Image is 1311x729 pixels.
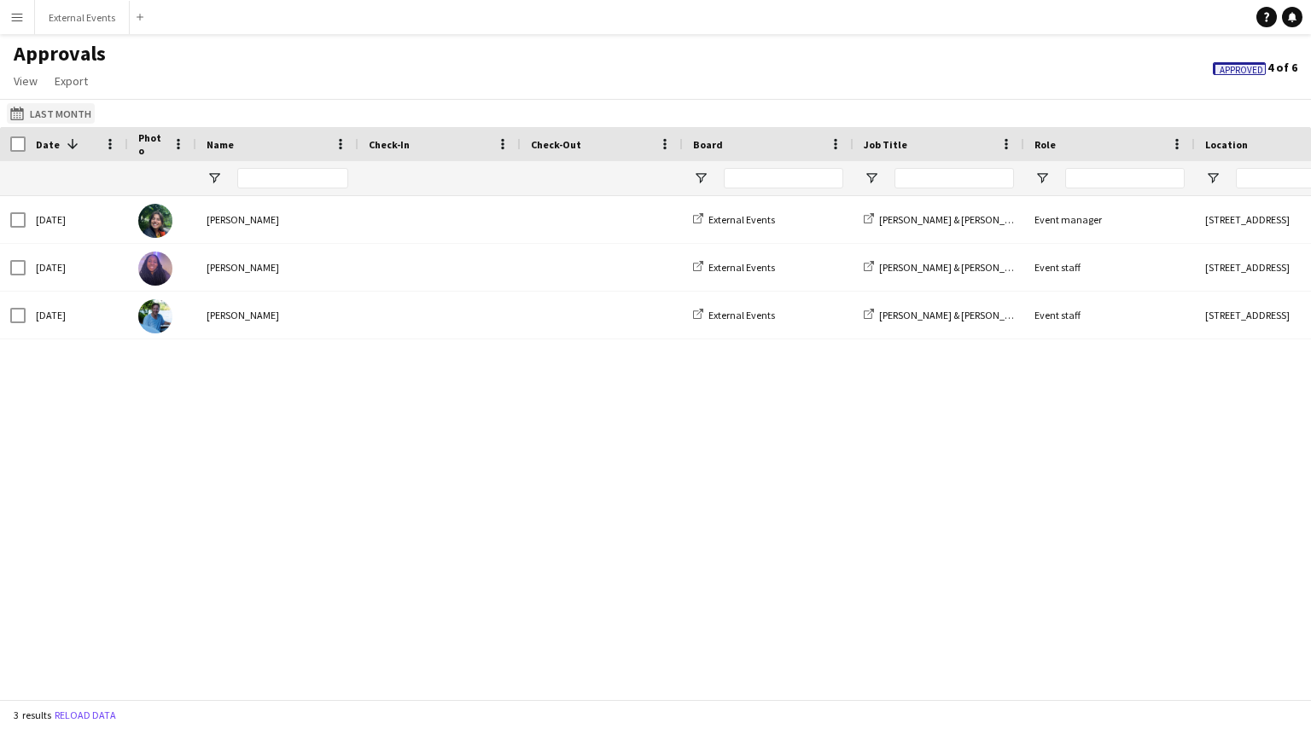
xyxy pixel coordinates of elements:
span: Approved [1220,65,1263,76]
button: Reload data [51,706,119,725]
span: View [14,73,38,89]
div: [DATE] [26,196,128,243]
span: Export [55,73,88,89]
span: Check-In [369,138,410,151]
div: [PERSON_NAME] [196,244,358,291]
span: External Events [708,261,775,274]
a: Export [48,70,95,92]
span: Job Title [864,138,907,151]
input: Board Filter Input [724,168,843,188]
a: External Events [693,213,775,226]
span: 4 of 6 [1213,60,1297,75]
div: Event staff [1024,292,1195,338]
span: Board [693,138,723,151]
button: Open Filter Menu [207,171,222,186]
button: Open Filter Menu [1034,171,1050,186]
div: [PERSON_NAME] [196,196,358,243]
button: Last Month [7,103,95,124]
span: Check-Out [531,138,581,151]
a: [PERSON_NAME] & [PERSON_NAME] anniversary [864,261,1088,274]
span: Photo [138,131,166,157]
button: Open Filter Menu [693,171,708,186]
div: [PERSON_NAME] [196,292,358,338]
img: Rachel Kuyoro [138,252,172,286]
span: Role [1034,138,1056,151]
span: [PERSON_NAME] & [PERSON_NAME] anniversary [879,309,1088,321]
div: [DATE] [26,292,128,338]
span: Location [1205,138,1248,151]
a: External Events [693,309,775,321]
span: External Events [708,213,775,226]
a: External Events [693,261,775,274]
input: Job Title Filter Input [894,168,1014,188]
div: Event manager [1024,196,1195,243]
button: Open Filter Menu [1205,171,1221,186]
a: [PERSON_NAME] & [PERSON_NAME] anniversary [864,213,1088,226]
button: External Events [35,1,130,34]
div: Event staff [1024,244,1195,291]
span: [PERSON_NAME] & [PERSON_NAME] anniversary [879,213,1088,226]
input: Role Filter Input [1065,168,1185,188]
span: External Events [708,309,775,321]
a: [PERSON_NAME] & [PERSON_NAME] anniversary [864,309,1088,321]
button: Open Filter Menu [864,171,879,186]
span: Name [207,138,234,151]
input: Name Filter Input [237,168,348,188]
img: Lucy Fairs [138,204,172,238]
div: [DATE] [26,244,128,291]
img: Henry O [138,299,172,333]
span: [PERSON_NAME] & [PERSON_NAME] anniversary [879,261,1088,274]
a: View [7,70,44,92]
span: Date [36,138,60,151]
